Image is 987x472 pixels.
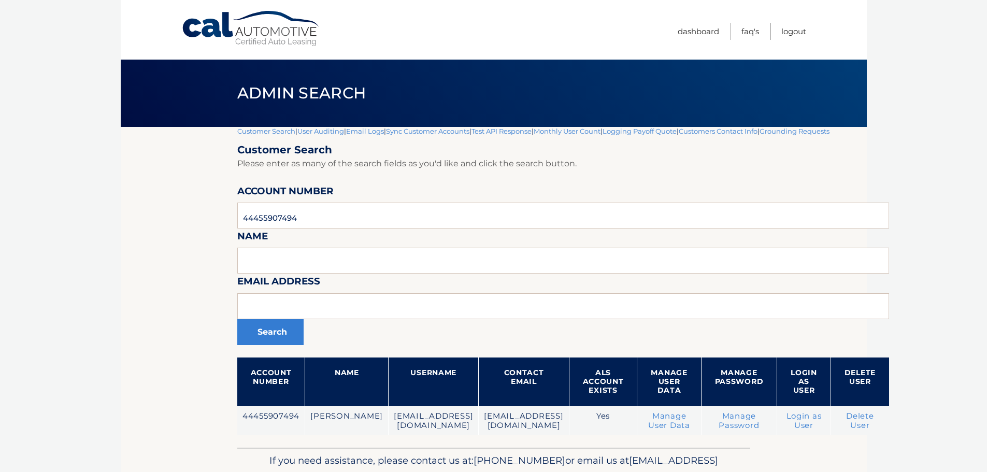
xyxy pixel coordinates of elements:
label: Email Address [237,274,320,293]
a: Manage User Data [648,411,690,430]
a: Login as User [786,411,822,430]
th: Login as User [777,357,831,406]
th: Manage User Data [637,357,701,406]
th: Name [305,357,389,406]
label: Name [237,228,268,248]
span: [PHONE_NUMBER] [474,454,565,466]
th: Delete User [831,357,889,406]
a: Cal Automotive [181,10,321,47]
div: | | | | | | | | [237,127,889,448]
h2: Customer Search [237,144,889,156]
a: Email Logs [346,127,384,135]
a: User Auditing [297,127,344,135]
td: [EMAIL_ADDRESS][DOMAIN_NAME] [389,406,479,436]
th: Manage Password [701,357,777,406]
a: Dashboard [678,23,719,40]
a: Manage Password [719,411,759,430]
label: Account Number [237,183,334,203]
a: Logout [781,23,806,40]
a: Customer Search [237,127,295,135]
td: 44455907494 [237,406,305,436]
a: Sync Customer Accounts [386,127,469,135]
th: Username [389,357,479,406]
th: Contact Email [479,357,569,406]
a: Grounding Requests [760,127,829,135]
a: FAQ's [741,23,759,40]
a: Delete User [846,411,874,430]
a: Customers Contact Info [679,127,757,135]
a: Test API Response [471,127,532,135]
button: Search [237,319,304,345]
td: Yes [569,406,637,436]
p: Please enter as many of the search fields as you'd like and click the search button. [237,156,889,171]
td: [EMAIL_ADDRESS][DOMAIN_NAME] [479,406,569,436]
td: [PERSON_NAME] [305,406,389,436]
span: Admin Search [237,83,366,103]
th: Account Number [237,357,305,406]
a: Monthly User Count [534,127,600,135]
th: ALS Account Exists [569,357,637,406]
a: Logging Payoff Quote [603,127,677,135]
